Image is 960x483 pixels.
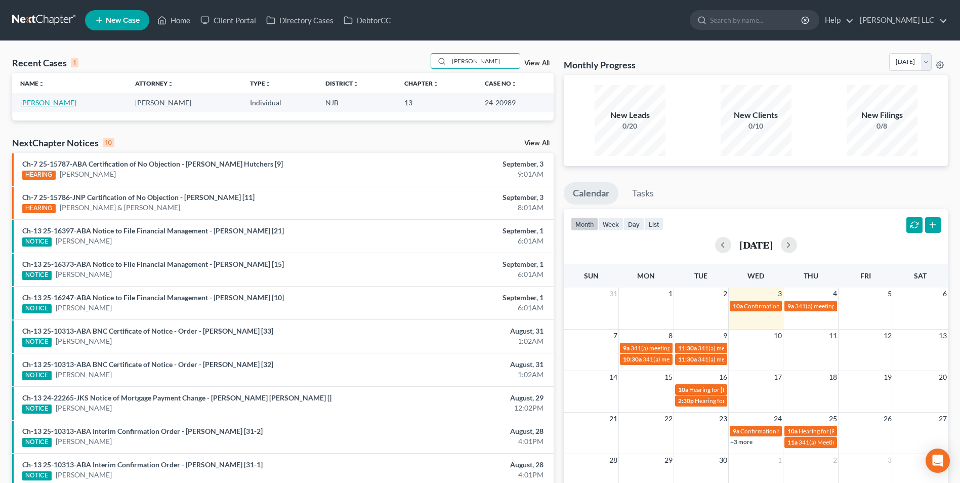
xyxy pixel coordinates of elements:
[667,330,674,342] span: 8
[56,403,112,413] a: [PERSON_NAME]
[22,237,52,247] div: NOTICE
[449,54,520,68] input: Search by name...
[828,413,838,425] span: 25
[773,330,783,342] span: 10
[644,217,663,231] button: list
[22,427,263,435] a: Ch-13 25-10313-ABA Interim Confirmation Order - [PERSON_NAME] [31-2]
[22,204,56,213] div: HEARING
[524,60,550,67] a: View All
[195,11,261,29] a: Client Portal
[377,359,544,370] div: August, 31
[938,413,948,425] span: 27
[623,217,644,231] button: day
[938,330,948,342] span: 13
[828,330,838,342] span: 11
[799,427,878,435] span: Hearing for [PERSON_NAME]
[377,192,544,203] div: September, 3
[678,344,697,352] span: 11:30a
[718,413,728,425] span: 23
[584,271,599,280] span: Sun
[377,203,544,213] div: 8:01AM
[377,159,544,169] div: September, 3
[740,427,855,435] span: Confirmation hearing for [PERSON_NAME]
[22,304,52,313] div: NOTICE
[12,137,114,149] div: NextChapter Notices
[722,330,728,342] span: 9
[22,271,52,280] div: NOTICE
[883,330,893,342] span: 12
[325,79,359,87] a: Districtunfold_more
[56,370,112,380] a: [PERSON_NAME]
[377,470,544,480] div: 4:01PM
[265,81,271,87] i: unfold_more
[377,326,544,336] div: August, 31
[22,159,283,168] a: Ch-7 25-15787-ABA Certification of No Objection - [PERSON_NAME] Hutchers [9]
[739,239,773,250] h2: [DATE]
[377,303,544,313] div: 6:01AM
[667,288,674,300] span: 1
[730,438,753,446] a: +3 more
[485,79,517,87] a: Case Nounfold_more
[733,302,743,310] span: 10a
[832,288,838,300] span: 4
[22,226,284,235] a: Ch-13 25-16397-ABA Notice to File Financial Management - [PERSON_NAME] [21]
[663,413,674,425] span: 22
[377,169,544,179] div: 9:01AM
[926,449,950,473] div: Open Intercom Messenger
[22,260,284,268] a: Ch-13 25-16373-ABA Notice to File Financial Management - [PERSON_NAME] [15]
[883,371,893,383] span: 19
[914,271,927,280] span: Sat
[942,288,948,300] span: 6
[744,302,859,310] span: Confirmation hearing for [PERSON_NAME]
[433,81,439,87] i: unfold_more
[678,386,688,393] span: 10a
[718,454,728,466] span: 30
[22,371,52,380] div: NOTICE
[22,193,255,202] a: Ch-7 25-15786-JNP Certification of No Objection - [PERSON_NAME] [11]
[377,436,544,447] div: 4:01PM
[564,59,636,71] h3: Monthly Progress
[22,438,52,447] div: NOTICE
[795,302,893,310] span: 341(a) meeting for [PERSON_NAME]
[623,355,642,363] span: 10:30a
[598,217,623,231] button: week
[804,271,818,280] span: Thu
[56,303,112,313] a: [PERSON_NAME]
[623,344,630,352] span: 9a
[643,355,740,363] span: 341(a) meeting for [PERSON_NAME]
[22,405,52,414] div: NOTICE
[799,438,897,446] span: 341(a) Meeting for [PERSON_NAME]
[595,121,665,131] div: 0/20
[22,327,273,335] a: Ch-13 25-10313-ABA BNC Certificate of Notice - Order - [PERSON_NAME] [33]
[832,454,838,466] span: 2
[721,121,791,131] div: 0/10
[22,293,284,302] a: Ch-13 25-16247-ABA Notice to File Financial Management - [PERSON_NAME] [10]
[106,17,140,24] span: New Case
[938,371,948,383] span: 20
[663,454,674,466] span: 29
[56,470,112,480] a: [PERSON_NAME]
[404,79,439,87] a: Chapterunfold_more
[883,413,893,425] span: 26
[377,269,544,279] div: 6:01AM
[12,57,78,69] div: Recent Cases
[631,344,728,352] span: 341(a) meeting for [PERSON_NAME]
[608,288,618,300] span: 31
[377,336,544,346] div: 1:02AM
[820,11,854,29] a: Help
[22,360,273,369] a: Ch-13 25-10313-ABA BNC Certificate of Notice - Order - [PERSON_NAME] [32]
[887,454,893,466] span: 3
[710,11,803,29] input: Search by name...
[887,288,893,300] span: 5
[377,226,544,236] div: September, 1
[22,393,331,402] a: Ch-13 24-22265-JKS Notice of Mortgage Payment Change - [PERSON_NAME] [PERSON_NAME] []
[135,79,174,87] a: Attorneyunfold_more
[747,271,764,280] span: Wed
[396,93,477,112] td: 13
[787,438,798,446] span: 11a
[608,454,618,466] span: 28
[261,11,339,29] a: Directory Cases
[637,271,655,280] span: Mon
[721,109,791,121] div: New Clients
[689,386,768,393] span: Hearing for [PERSON_NAME]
